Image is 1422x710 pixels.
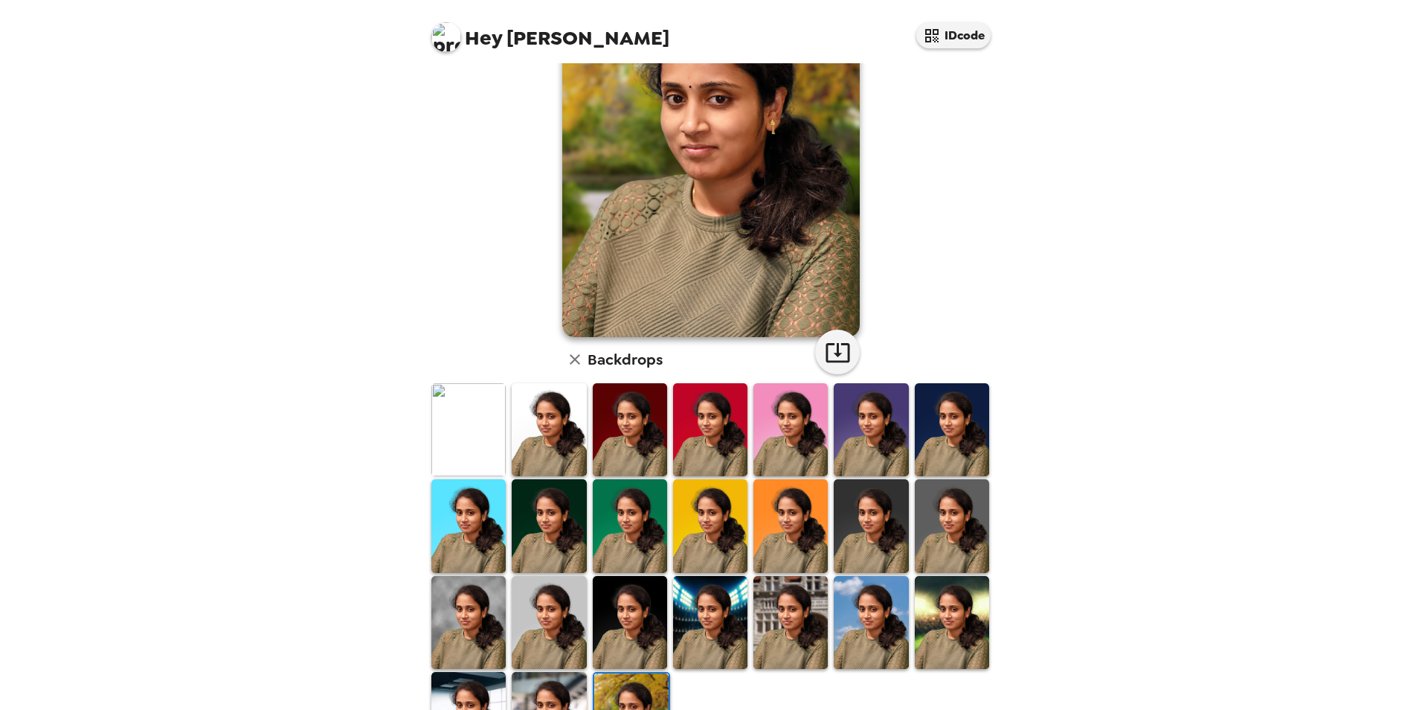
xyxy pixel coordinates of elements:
img: Original [431,383,506,476]
h6: Backdrops [588,348,663,371]
button: IDcode [916,22,991,48]
span: [PERSON_NAME] [431,15,669,48]
span: Hey [465,25,502,51]
img: profile pic [431,22,461,52]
